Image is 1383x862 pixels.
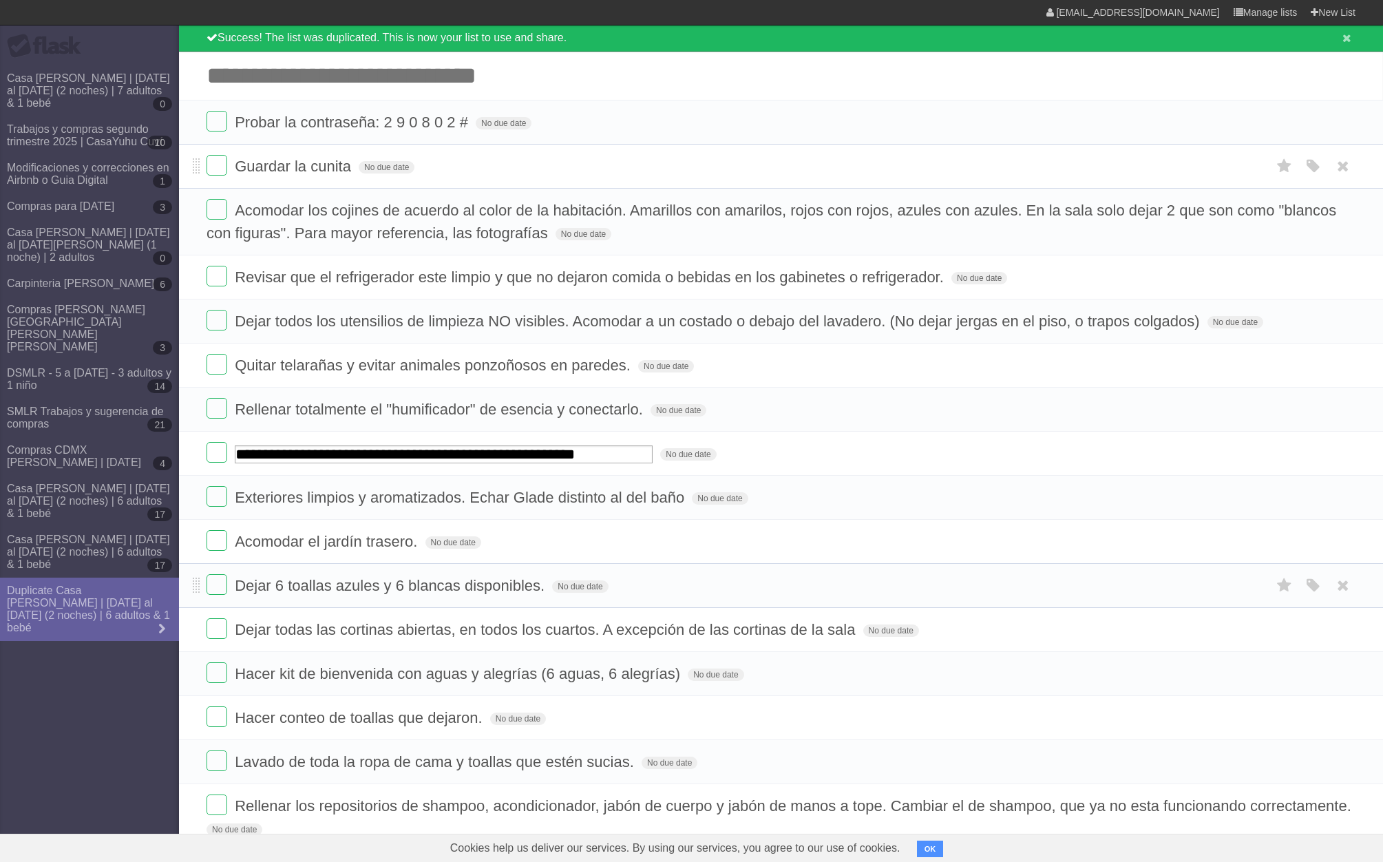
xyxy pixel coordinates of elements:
b: 3 [153,200,172,214]
span: Revisar que el refrigerador este limpio y que no dejaron comida o bebidas en los gabinetes o refr... [235,269,947,286]
label: Done [207,530,227,551]
label: Done [207,266,227,286]
span: Dejar 6 toallas azules y 6 blancas disponibles. [235,577,548,594]
span: No due date [1207,316,1263,328]
label: Done [207,155,227,176]
b: 6 [153,277,172,291]
span: Hacer conteo de toallas que dejaron. [235,709,486,726]
span: Dejar todos los utensilios de limpieza NO visibles. Acomodar a un costado o debajo del lavadero. ... [235,313,1203,330]
span: No due date [951,272,1007,284]
b: 3 [153,341,172,355]
span: Lavado de toda la ropa de cama y toallas que estén sucias. [235,753,637,770]
span: No due date [692,492,748,505]
label: Done [207,354,227,375]
span: No due date [359,161,414,174]
label: Done [207,199,227,220]
label: Done [207,442,227,463]
label: Done [207,310,227,330]
b: 0 [153,97,172,111]
label: Done [207,706,227,727]
label: Star task [1271,574,1298,597]
button: OK [917,841,944,857]
label: Done [207,111,227,132]
b: 0 [153,251,172,265]
div: Flask [7,34,89,59]
span: No due date [688,669,743,681]
span: No due date [207,823,262,836]
span: Rellenar totalmente el "humificador" de esencia y conectarlo. [235,401,646,418]
span: No due date [863,624,919,637]
b: 4 [153,456,172,470]
span: Acomodar los cojines de acuerdo al color de la habitación. Amarillos con amarilos, rojos con rojo... [207,202,1336,242]
span: No due date [552,580,608,593]
span: Acomodar el jardín trasero. [235,533,421,550]
span: No due date [476,117,531,129]
label: Done [207,486,227,507]
label: Star task [1271,155,1298,178]
span: No due date [660,448,716,461]
b: 21 [147,418,172,432]
span: No due date [425,536,481,549]
span: Cookies help us deliver our services. By using our services, you agree to our use of cookies. [436,834,914,862]
label: Done [207,574,227,595]
span: Dejar todas las cortinas abiertas, en todos los cuartos. A excepción de las cortinas de la sala [235,621,858,638]
b: 17 [147,507,172,521]
label: Done [207,662,227,683]
b: 14 [147,379,172,393]
span: Rellenar los repositorios de shampoo, acondicionador, jabón de cuerpo y jabón de manos a tope. Ca... [235,797,1355,814]
label: Done [207,618,227,639]
span: No due date [638,360,694,372]
span: No due date [490,713,546,725]
div: Success! The list was duplicated. This is now your list to use and share. [179,25,1383,52]
span: Quitar telarañas y evitar animales ponzoñosos en paredes. [235,357,634,374]
b: 1 [153,174,172,188]
label: Done [207,398,227,419]
span: No due date [651,404,706,417]
span: No due date [642,757,697,769]
b: 17 [147,558,172,572]
span: Guardar la cunita [235,158,355,175]
b: 10 [147,136,172,149]
span: No due date [556,228,611,240]
span: Hacer kit de bienvenida con aguas y alegrías (6 aguas, 6 alegrías) [235,665,684,682]
label: Done [207,750,227,771]
span: Exteriores limpios y aromatizados. Echar Glade distinto al del baño [235,489,688,506]
label: Done [207,795,227,815]
span: Probar la contraseña: 2 9 0 8 0 2 # [235,114,472,131]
